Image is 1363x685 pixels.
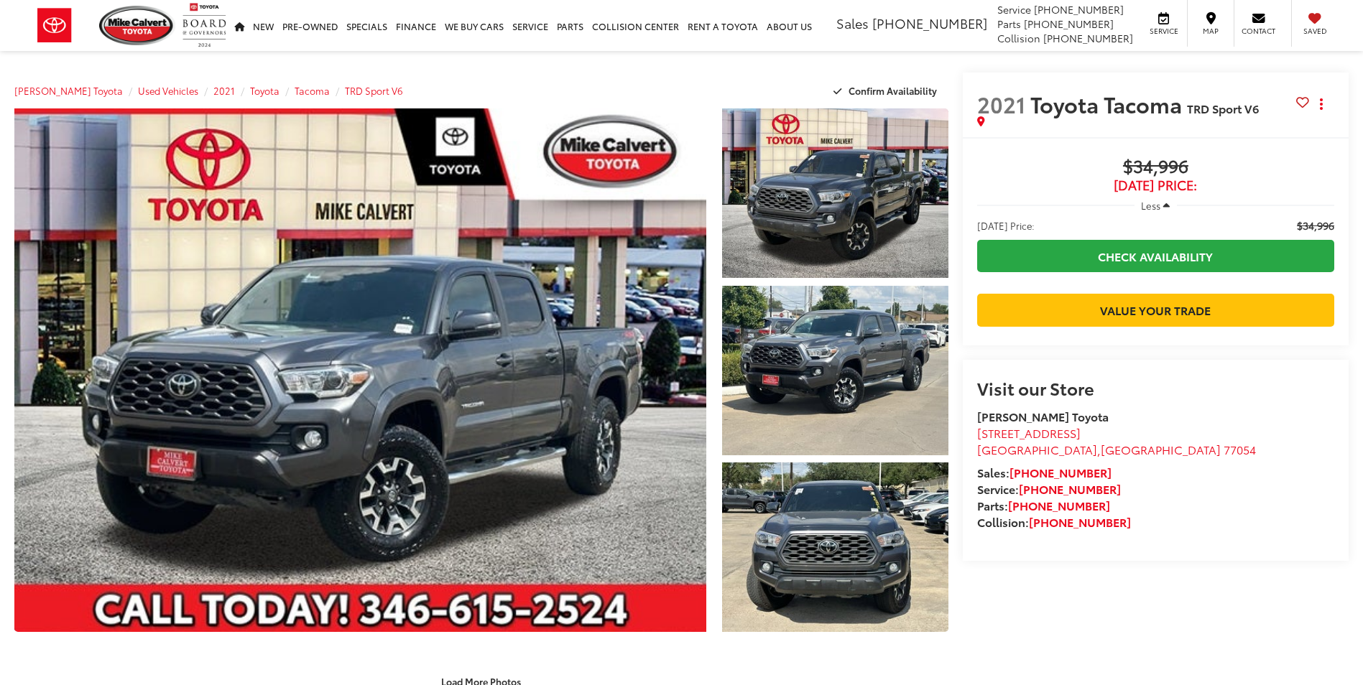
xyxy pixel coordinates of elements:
span: Less [1141,199,1160,212]
span: Collision [997,31,1040,45]
span: Service [1147,26,1180,36]
a: Expand Photo 3 [722,462,948,632]
span: dropdown dots [1320,98,1323,110]
a: Value Your Trade [977,294,1334,326]
a: [PERSON_NAME] Toyota [14,84,123,97]
span: $34,996 [1297,218,1334,233]
img: 2021 Toyota Tacoma TRD Sport V6 [720,106,951,279]
span: Sales [836,14,869,32]
span: Confirm Availability [849,84,937,97]
span: [GEOGRAPHIC_DATA] [977,441,1097,457]
a: [PHONE_NUMBER] [1019,480,1121,497]
span: [STREET_ADDRESS] [977,424,1081,441]
img: 2021 Toyota Tacoma TRD Sport V6 [720,284,951,457]
a: Used Vehicles [138,84,198,97]
span: [PHONE_NUMBER] [1043,31,1133,45]
a: [PHONE_NUMBER] [1029,513,1131,530]
button: Actions [1309,91,1334,116]
span: Saved [1299,26,1331,36]
strong: Sales: [977,464,1112,480]
span: Contact [1242,26,1275,36]
span: Service [997,2,1031,17]
strong: Collision: [977,513,1131,530]
img: 2021 Toyota Tacoma TRD Sport V6 [7,106,713,635]
a: Expand Photo 2 [722,286,948,455]
a: Check Availability [977,240,1334,272]
span: 2021 [977,88,1025,119]
span: [DATE] Price: [977,178,1334,192]
a: TRD Sport V6 [345,84,403,97]
button: Confirm Availability [826,78,948,103]
span: [PHONE_NUMBER] [1024,17,1114,31]
span: 77054 [1224,441,1256,457]
a: 2021 [213,84,235,97]
h2: Visit our Store [977,378,1334,397]
span: [DATE] Price: [977,218,1035,233]
span: Toyota Tacoma [1030,88,1187,119]
span: Parts [997,17,1021,31]
button: Less [1135,192,1178,218]
img: Mike Calvert Toyota [99,6,175,45]
a: [PHONE_NUMBER] [1009,464,1112,480]
img: 2021 Toyota Tacoma TRD Sport V6 [720,461,951,634]
span: [GEOGRAPHIC_DATA] [1101,441,1221,457]
span: , [977,441,1256,457]
strong: [PERSON_NAME] Toyota [977,408,1109,424]
span: [PHONE_NUMBER] [872,14,987,32]
strong: Parts: [977,497,1110,513]
a: Expand Photo 0 [14,108,706,632]
strong: Service: [977,480,1121,497]
span: $34,996 [977,157,1334,178]
span: [PHONE_NUMBER] [1034,2,1124,17]
a: [PHONE_NUMBER] [1008,497,1110,513]
a: Expand Photo 1 [722,108,948,278]
span: Map [1195,26,1226,36]
a: Tacoma [295,84,330,97]
a: Toyota [250,84,279,97]
a: [STREET_ADDRESS] [GEOGRAPHIC_DATA],[GEOGRAPHIC_DATA] 77054 [977,424,1256,457]
span: TRD Sport V6 [1187,100,1259,116]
